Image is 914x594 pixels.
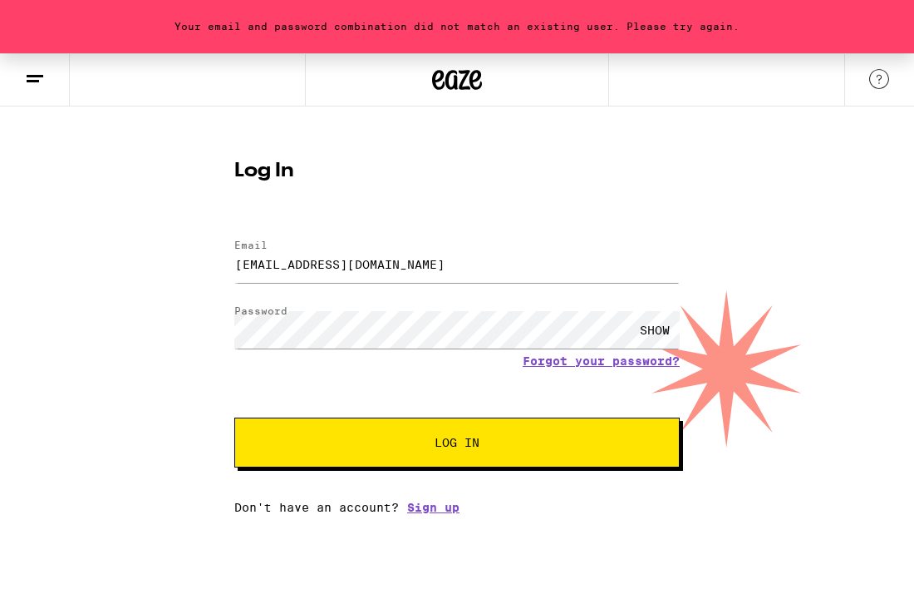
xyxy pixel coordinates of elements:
[630,311,680,349] div: SHOW
[234,305,287,316] label: Password
[435,437,479,448] span: Log In
[234,501,680,514] div: Don't have an account?
[234,418,680,468] button: Log In
[407,501,459,514] a: Sign up
[234,240,268,250] label: Email
[10,12,120,25] span: Hi. Need any help?
[234,161,680,181] h1: Log In
[234,245,680,283] input: Email
[523,354,680,368] a: Forgot your password?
